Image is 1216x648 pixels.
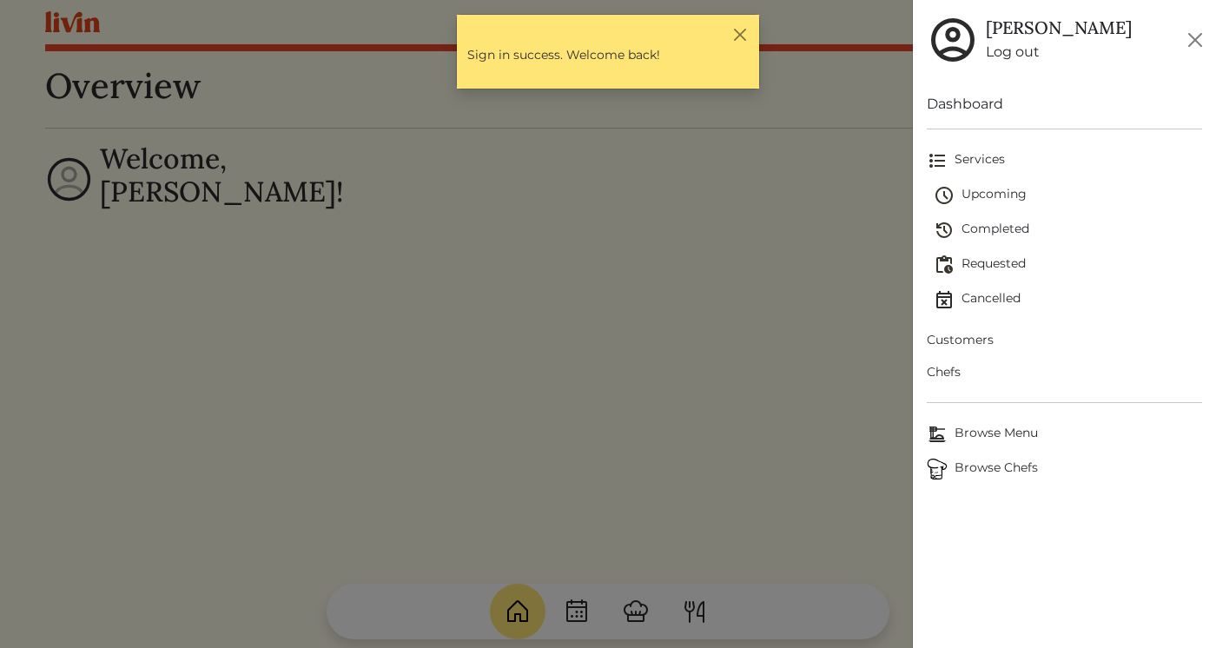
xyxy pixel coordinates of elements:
[934,220,1202,241] span: Completed
[927,331,1202,349] span: Customers
[927,356,1202,388] a: Chefs
[934,282,1202,317] a: Cancelled
[986,42,1132,63] a: Log out
[934,248,1202,282] a: Requested
[934,289,1202,310] span: Cancelled
[927,150,1202,171] span: Services
[927,94,1202,115] a: Dashboard
[927,417,1202,452] a: Browse MenuBrowse Menu
[927,459,1202,479] span: Browse Chefs
[467,46,749,64] p: Sign in success. Welcome back!
[934,185,1202,206] span: Upcoming
[934,255,1202,275] span: Requested
[927,150,948,171] img: format_list_bulleted-ebc7f0161ee23162107b508e562e81cd567eeab2455044221954b09d19068e74.svg
[927,363,1202,381] span: Chefs
[927,143,1202,178] a: Services
[986,17,1132,38] h5: [PERSON_NAME]
[1181,26,1209,54] button: Close
[934,213,1202,248] a: Completed
[927,14,979,66] img: user_account-e6e16d2ec92f44fc35f99ef0dc9cddf60790bfa021a6ecb1c896eb5d2907b31c.svg
[927,424,1202,445] span: Browse Menu
[934,255,955,275] img: pending_actions-fd19ce2ea80609cc4d7bbea353f93e2f363e46d0f816104e4e0650fdd7f915cf.svg
[927,459,948,479] img: Browse Chefs
[934,289,955,310] img: event_cancelled-67e280bd0a9e072c26133efab016668ee6d7272ad66fa3c7eb58af48b074a3a4.svg
[730,25,749,43] button: Close
[927,324,1202,356] a: Customers
[934,178,1202,213] a: Upcoming
[927,452,1202,486] a: ChefsBrowse Chefs
[934,220,955,241] img: history-2b446bceb7e0f53b931186bf4c1776ac458fe31ad3b688388ec82af02103cd45.svg
[934,185,955,206] img: schedule-fa401ccd6b27cf58db24c3bb5584b27dcd8bd24ae666a918e1c6b4ae8c451a22.svg
[927,424,948,445] img: Browse Menu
